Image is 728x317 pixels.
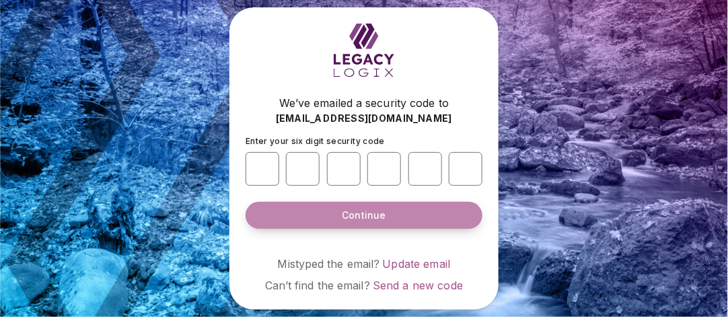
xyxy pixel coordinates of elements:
[246,136,385,146] span: Enter your six digit security code
[246,202,482,229] button: Continue
[276,112,452,125] span: [EMAIL_ADDRESS][DOMAIN_NAME]
[265,279,370,292] span: Can’t find the email?
[342,209,386,222] span: Continue
[373,279,463,292] a: Send a new code
[279,95,449,111] span: We’ve emailed a security code to
[278,257,380,271] span: Mistyped the email?
[383,257,451,271] a: Update email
